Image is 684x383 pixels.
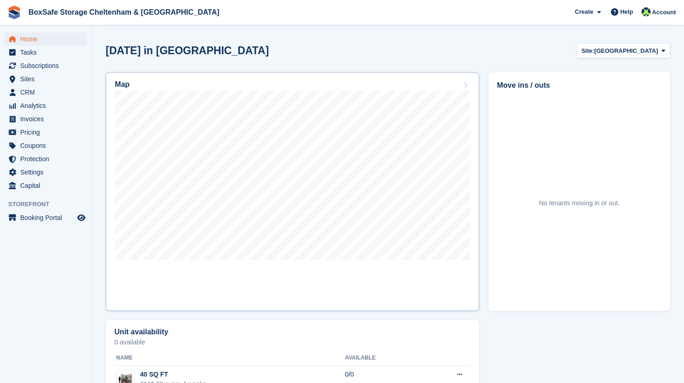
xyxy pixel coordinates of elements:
[25,5,223,20] a: BoxSafe Storage Cheltenham & [GEOGRAPHIC_DATA]
[20,33,75,45] span: Home
[20,99,75,112] span: Analytics
[575,7,593,17] span: Create
[20,73,75,85] span: Sites
[76,212,87,223] a: Preview store
[594,46,658,56] span: [GEOGRAPHIC_DATA]
[5,152,87,165] a: menu
[5,179,87,192] a: menu
[5,166,87,179] a: menu
[5,33,87,45] a: menu
[106,45,269,57] h2: [DATE] in [GEOGRAPHIC_DATA]
[20,152,75,165] span: Protection
[497,80,661,91] h2: Move ins / outs
[5,86,87,99] a: menu
[5,126,87,139] a: menu
[576,43,670,58] button: Site: [GEOGRAPHIC_DATA]
[7,6,21,19] img: stora-icon-8386f47178a22dfd0bd8f6a31ec36ba5ce8667c1dd55bd0f319d3a0aa187defe.svg
[20,166,75,179] span: Settings
[581,46,594,56] span: Site:
[652,8,676,17] span: Account
[8,200,91,209] span: Storefront
[20,86,75,99] span: CRM
[5,73,87,85] a: menu
[20,59,75,72] span: Subscriptions
[5,113,87,125] a: menu
[20,126,75,139] span: Pricing
[114,351,345,366] th: Name
[5,211,87,224] a: menu
[20,211,75,224] span: Booking Portal
[20,46,75,59] span: Tasks
[5,99,87,112] a: menu
[641,7,650,17] img: Charlie Hammond
[106,72,479,311] a: Map
[140,370,206,379] div: 40 SQ FT
[20,179,75,192] span: Capital
[5,139,87,152] a: menu
[115,80,130,89] h2: Map
[20,113,75,125] span: Invoices
[345,351,422,366] th: Available
[5,59,87,72] a: menu
[20,139,75,152] span: Coupons
[5,46,87,59] a: menu
[114,339,470,345] p: 0 available
[620,7,633,17] span: Help
[539,198,619,208] div: No tenants moving in or out.
[114,328,168,336] h2: Unit availability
